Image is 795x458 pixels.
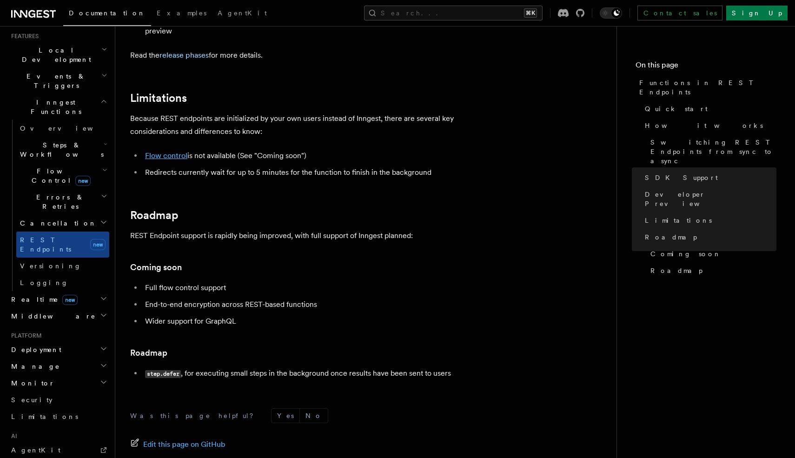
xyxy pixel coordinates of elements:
[212,3,272,25] a: AgentKit
[130,229,502,242] p: REST Endpoint support is rapidly being improved, with full support of Inngest planned:
[145,151,187,160] a: Flow control
[7,72,101,90] span: Events & Triggers
[7,362,60,371] span: Manage
[20,236,71,253] span: REST Endpoints
[7,345,61,354] span: Deployment
[7,358,109,375] button: Manage
[641,117,776,134] a: How it works
[7,378,55,388] span: Monitor
[130,92,187,105] a: Limitations
[639,78,776,97] span: Functions in REST Endpoints
[7,291,109,308] button: Realtimenew
[16,163,109,189] button: Flow Controlnew
[130,411,260,420] p: Was this page helpful?
[364,6,543,20] button: Search...⌘K
[75,176,91,186] span: new
[130,438,225,451] a: Edit this page on GitHub
[62,295,78,305] span: new
[63,3,151,26] a: Documentation
[16,258,109,274] a: Versioning
[7,94,109,120] button: Inngest Functions
[218,9,267,17] span: AgentKit
[142,298,502,311] li: End-to-end encryption across REST-based functions
[7,295,78,304] span: Realtime
[726,6,788,20] a: Sign Up
[645,104,708,113] span: Quick start
[16,137,109,163] button: Steps & Workflows
[16,140,104,159] span: Steps & Workflows
[16,189,109,215] button: Errors & Retries
[7,432,17,440] span: AI
[11,396,53,404] span: Security
[16,192,101,211] span: Errors & Retries
[7,375,109,392] button: Monitor
[600,7,622,19] button: Toggle dark mode
[7,120,109,291] div: Inngest Functions
[142,149,502,162] li: is not available (See "Coming soon")
[7,392,109,408] a: Security
[20,279,68,286] span: Logging
[142,281,502,294] li: Full flow control support
[157,9,206,17] span: Examples
[641,229,776,246] a: Roadmap
[7,312,96,321] span: Middleware
[142,367,502,380] li: , for executing small steps in the background once results have been sent to users
[16,274,109,291] a: Logging
[130,261,182,274] a: Coming soon
[16,232,109,258] a: REST Endpointsnew
[650,249,721,259] span: Coming soon
[641,100,776,117] a: Quick start
[645,216,712,225] span: Limitations
[130,346,167,359] a: Roadmap
[637,6,722,20] a: Contact sales
[645,232,697,242] span: Roadmap
[151,3,212,25] a: Examples
[645,190,776,208] span: Developer Preview
[7,33,39,40] span: Features
[142,166,502,179] li: Redirects currently wait for up to 5 minutes for the function to finish in the background
[641,186,776,212] a: Developer Preview
[7,68,109,94] button: Events & Triggers
[650,138,776,166] span: Switching REST Endpoints from sync to async
[90,239,106,250] span: new
[524,8,537,18] kbd: ⌘K
[16,215,109,232] button: Cancellation
[641,212,776,229] a: Limitations
[7,308,109,325] button: Middleware
[272,409,299,423] button: Yes
[20,262,81,270] span: Versioning
[16,219,97,228] span: Cancellation
[7,341,109,358] button: Deployment
[7,332,42,339] span: Platform
[20,125,116,132] span: Overview
[130,49,502,62] p: Read the for more details.
[142,315,502,328] li: Wider support for GraphQL
[16,120,109,137] a: Overview
[636,74,776,100] a: Functions in REST Endpoints
[650,266,702,275] span: Roadmap
[130,209,179,222] a: Roadmap
[636,60,776,74] h4: On this page
[130,112,502,138] p: Because REST endpoints are initialized by your own users instead of Inngest, there are several ke...
[645,121,763,130] span: How it works
[159,51,209,60] a: release phases
[11,413,78,420] span: Limitations
[7,42,109,68] button: Local Development
[645,173,718,182] span: SDK Support
[7,98,100,116] span: Inngest Functions
[647,262,776,279] a: Roadmap
[145,370,181,378] code: step.defer
[7,46,101,64] span: Local Development
[11,446,60,454] span: AgentKit
[647,246,776,262] a: Coming soon
[143,438,225,451] span: Edit this page on GitHub
[7,408,109,425] a: Limitations
[69,9,146,17] span: Documentation
[300,409,328,423] button: No
[647,134,776,169] a: Switching REST Endpoints from sync to async
[16,166,102,185] span: Flow Control
[641,169,776,186] a: SDK Support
